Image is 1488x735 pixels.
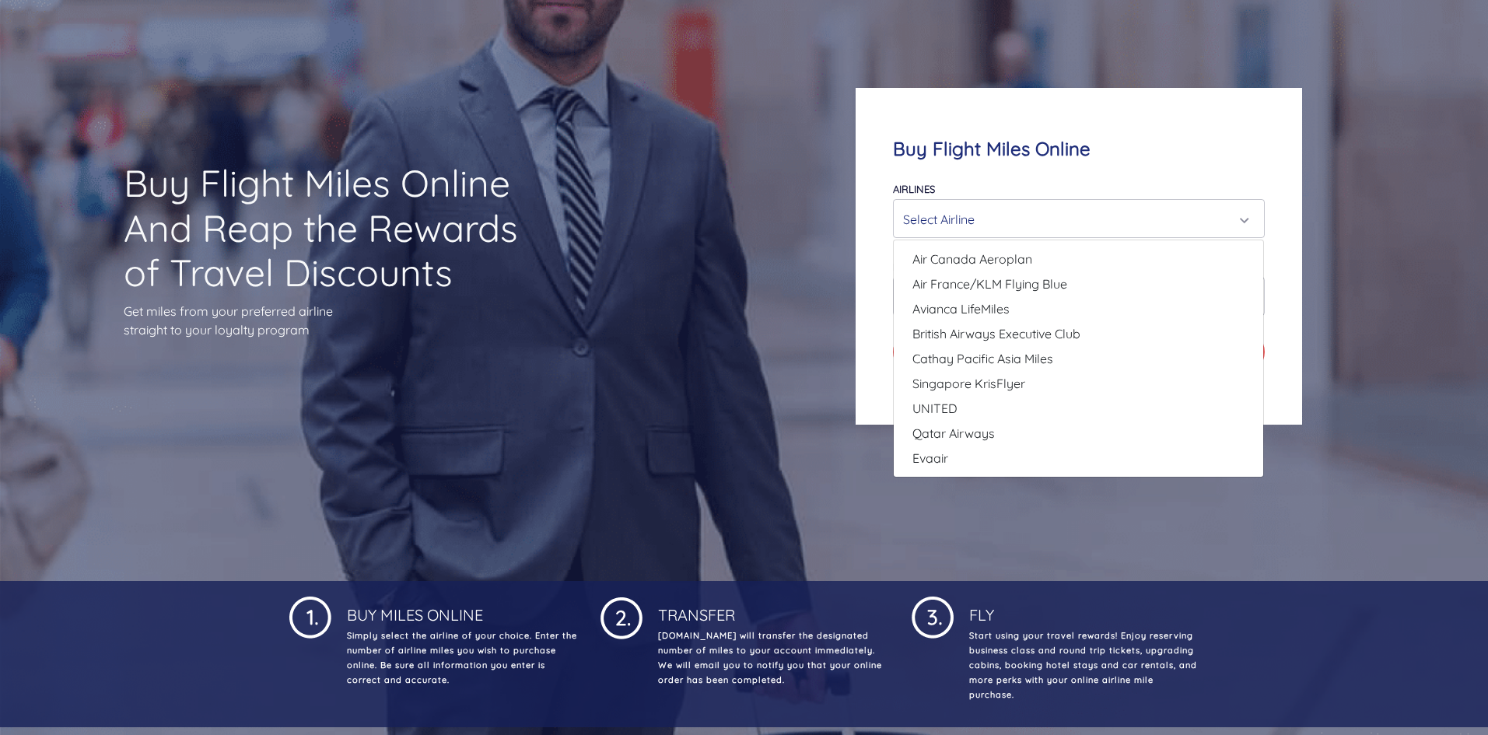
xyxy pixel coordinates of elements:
h4: Buy Flight Miles Online [893,138,1264,160]
span: Avianca LifeMiles [912,299,1010,318]
span: Air Canada Aeroplan [912,250,1032,268]
div: Select Airline [903,205,1245,234]
span: Singapore KrisFlyer [912,374,1025,393]
p: Get miles from your preferred airline straight to your loyalty program [124,302,545,339]
h4: Fly [966,593,1199,625]
h4: Buy Miles Online [344,593,577,625]
p: Simply select the airline of your choice. Enter the number of airline miles you wish to purchase ... [344,628,577,688]
img: 1 [600,593,642,639]
p: Start using your travel rewards! Enjoy reserving business class and round trip tickets, upgrading... [966,628,1199,702]
p: [DOMAIN_NAME] will transfer the designated number of miles to your account immediately. We will e... [655,628,888,688]
img: 1 [912,593,954,639]
span: Cathay Pacific Asia Miles [912,349,1053,368]
span: Evaair [912,449,948,467]
label: Airlines [893,183,935,195]
span: Qatar Airways [912,424,995,443]
h4: Transfer [655,593,888,625]
h1: Buy Flight Miles Online And Reap the Rewards of Travel Discounts [124,161,545,296]
span: Air France/KLM Flying Blue [912,275,1067,293]
button: Select Airline [893,199,1264,238]
img: 1 [289,593,331,639]
span: British Airways Executive Club [912,324,1080,343]
span: UNITED [912,399,958,418]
